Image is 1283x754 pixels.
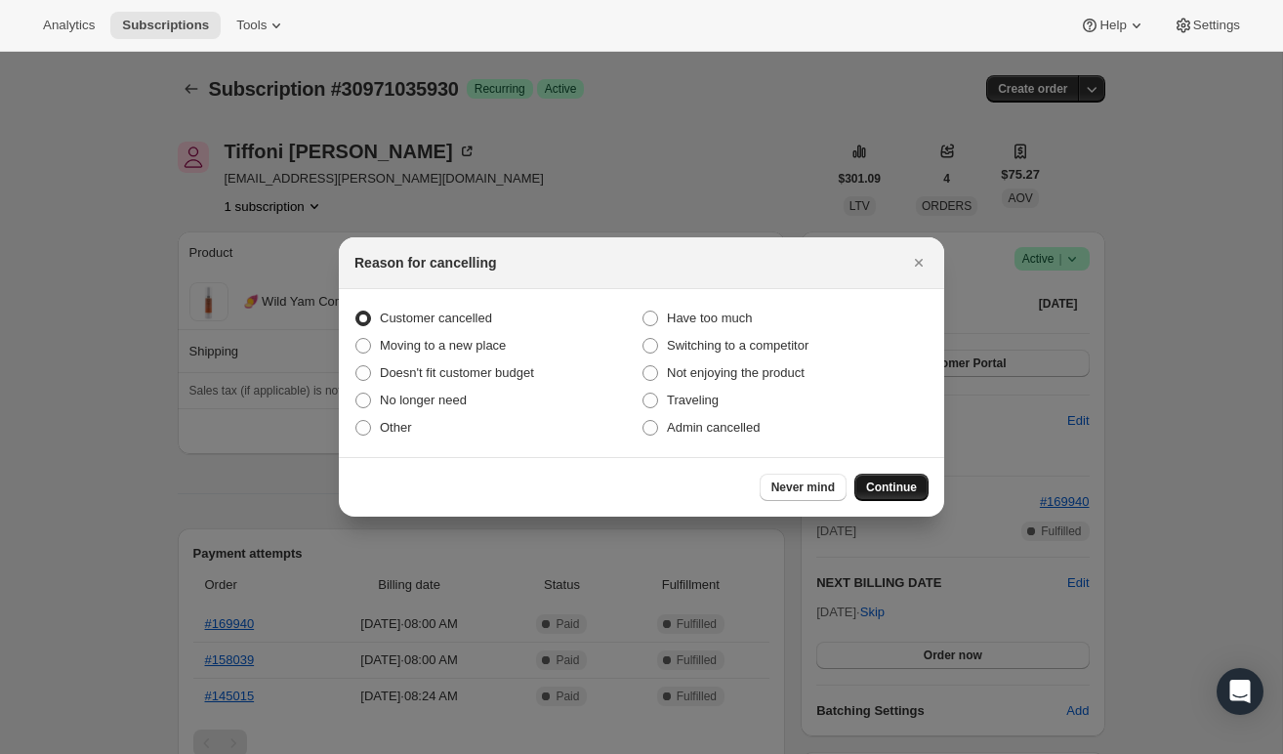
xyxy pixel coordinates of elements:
[380,365,534,380] span: Doesn't fit customer budget
[667,365,805,380] span: Not enjoying the product
[225,12,298,39] button: Tools
[1162,12,1252,39] button: Settings
[760,474,847,501] button: Never mind
[667,311,752,325] span: Have too much
[1217,668,1263,715] div: Open Intercom Messenger
[43,18,95,33] span: Analytics
[854,474,929,501] button: Continue
[110,12,221,39] button: Subscriptions
[380,338,506,353] span: Moving to a new place
[771,480,835,495] span: Never mind
[31,12,106,39] button: Analytics
[380,311,492,325] span: Customer cancelled
[1099,18,1126,33] span: Help
[236,18,267,33] span: Tools
[1068,12,1157,39] button: Help
[667,393,719,407] span: Traveling
[667,420,760,435] span: Admin cancelled
[380,393,467,407] span: No longer need
[122,18,209,33] span: Subscriptions
[354,253,496,272] h2: Reason for cancelling
[1193,18,1240,33] span: Settings
[866,480,917,495] span: Continue
[667,338,808,353] span: Switching to a competitor
[905,249,932,276] button: Close
[380,420,412,435] span: Other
